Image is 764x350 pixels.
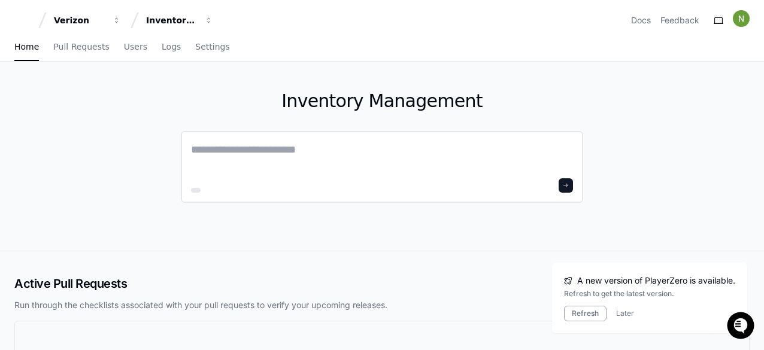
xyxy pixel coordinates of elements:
p: Run through the checklists associated with your pull requests to verify your upcoming releases. [14,299,750,311]
img: PlayerZero [12,12,36,36]
a: Users [124,34,147,61]
span: Users [124,43,147,50]
img: 1736555170064-99ba0984-63c1-480f-8ee9-699278ef63ed [12,89,34,111]
button: Refresh [564,306,607,321]
a: Home [14,34,39,61]
button: Inventory Management [141,10,218,31]
a: Logs [162,34,181,61]
div: Refresh to get the latest version. [564,289,735,299]
button: Feedback [660,14,699,26]
span: Pylon [119,126,145,135]
div: Verizon [54,14,105,26]
h2: Active Pull Requests [14,275,750,292]
span: Logs [162,43,181,50]
span: Settings [195,43,229,50]
img: ACg8ocIiWXJC7lEGJNqNt4FHmPVymFM05ITMeS-frqobA_m8IZ6TxA=s96-c [733,10,750,27]
button: Verizon [49,10,126,31]
div: Welcome [12,48,218,67]
span: Home [14,43,39,50]
button: Later [616,309,634,318]
span: Pull Requests [53,43,109,50]
div: We're offline, we'll be back soon [41,101,156,111]
button: Start new chat [204,93,218,107]
iframe: Open customer support [726,311,758,343]
a: Powered byPylon [84,125,145,135]
a: Pull Requests [53,34,109,61]
span: A new version of PlayerZero is available. [577,275,735,287]
div: Inventory Management [146,14,198,26]
div: Start new chat [41,89,196,101]
h1: Inventory Management [181,90,583,112]
a: Settings [195,34,229,61]
a: Docs [631,14,651,26]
